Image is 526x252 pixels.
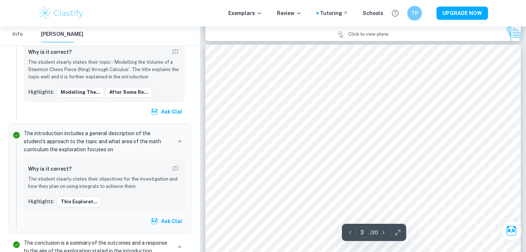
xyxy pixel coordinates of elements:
button: After some re... [106,87,152,98]
p: / 20 [370,229,378,237]
button: UPGRADE NOW [437,7,488,20]
button: Ask Clai [149,215,185,228]
p: Exemplars [228,9,262,17]
button: Ask Clai [149,105,185,118]
button: Ask Clai [501,220,522,241]
p: The introduction includes a general description of the student's approach to the topic and what a... [24,129,172,153]
p: Review [277,9,302,17]
a: Schools [363,9,383,17]
p: The student clearly states their objectives for the investigation and how they plan on using inte... [28,175,180,190]
h6: Why is it correct? [28,165,72,173]
h6: Why is it correct? [28,48,72,56]
a: Tutoring [320,9,348,17]
button: This explorat... [57,196,101,207]
button: Report mistake/confusion [170,47,180,57]
p: Highlights: [28,88,54,96]
p: Highlights: [28,197,54,205]
button: Report mistake/confusion [170,164,180,174]
button: TP [407,6,422,21]
img: Clastify logo [38,6,84,21]
button: Help and Feedback [389,7,401,19]
button: [PERSON_NAME] [41,26,83,42]
button: Modelling the... [57,87,104,98]
h6: TP [411,9,419,17]
button: Info [9,26,26,42]
svg: Correct [12,240,21,249]
img: clai.svg [151,108,158,115]
img: clai.svg [151,218,158,225]
svg: Correct [12,131,21,140]
p: The student clearly states their topic - 'Modelling the Volume of a Staunton Chess Piece (King) t... [28,59,180,81]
